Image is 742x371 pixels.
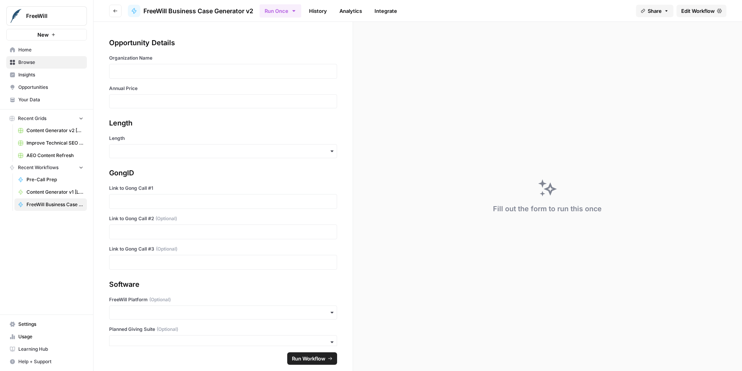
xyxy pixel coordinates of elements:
label: Organization Name [109,55,337,62]
span: Settings [18,321,83,328]
button: Workspace: FreeWill [6,6,87,26]
span: Pre-Call Prep [26,176,83,183]
span: Browse [18,59,83,66]
a: Integrate [370,5,402,17]
a: FreeWill Business Case Generator v2 [14,198,87,211]
span: Recent Grids [18,115,46,122]
span: (Optional) [157,326,178,333]
div: Opportunity Details [109,37,337,48]
label: Link to Gong Call #2 [109,215,337,222]
span: Your Data [18,96,83,103]
a: Learning Hub [6,343,87,355]
a: Content Generator v1 [LIVE] [14,186,87,198]
span: AEO Content Refresh [26,152,83,159]
span: (Optional) [155,215,177,222]
span: Help + Support [18,358,83,365]
a: Pre-Call Prep [14,173,87,186]
a: History [304,5,332,17]
a: AEO Content Refresh [14,149,87,162]
span: Home [18,46,83,53]
button: Run Once [260,4,301,18]
label: Link to Gong Call #1 [109,185,337,192]
button: Recent Workflows [6,162,87,173]
a: Content Generator v2 [DRAFT] Test [14,124,87,137]
a: Browse [6,56,87,69]
span: FreeWill [26,12,73,20]
span: Edit Workflow [681,7,715,15]
span: Usage [18,333,83,340]
a: Analytics [335,5,367,17]
div: Fill out the form to run this once [493,203,602,214]
button: Run Workflow [287,352,337,365]
span: Opportunities [18,84,83,91]
span: FreeWill Business Case Generator v2 [26,201,83,208]
button: Help + Support [6,355,87,368]
a: Home [6,44,87,56]
span: Learning Hub [18,346,83,353]
span: Content Generator v2 [DRAFT] Test [26,127,83,134]
a: Usage [6,330,87,343]
span: Improve Technical SEO for Page [26,140,83,147]
div: GongID [109,168,337,178]
span: FreeWill Business Case Generator v2 [143,6,253,16]
a: FreeWill Business Case Generator v2 [128,5,253,17]
a: Your Data [6,94,87,106]
div: Software [109,279,337,290]
label: FreeWill Platform [109,296,337,303]
span: (Optional) [149,296,171,303]
div: Length [109,118,337,129]
span: Recent Workflows [18,164,58,171]
label: Planned Giving Suite [109,326,337,333]
label: Link to Gong Call #3 [109,246,337,253]
a: Edit Workflow [677,5,726,17]
a: Insights [6,69,87,81]
span: (Optional) [156,246,177,253]
a: Opportunities [6,81,87,94]
a: Settings [6,318,87,330]
button: Share [636,5,673,17]
span: Insights [18,71,83,78]
label: Annual Price [109,85,337,92]
button: New [6,29,87,41]
span: New [37,31,49,39]
a: Improve Technical SEO for Page [14,137,87,149]
span: Run Workflow [292,355,325,362]
button: Recent Grids [6,113,87,124]
span: Content Generator v1 [LIVE] [26,189,83,196]
span: Share [648,7,662,15]
label: Length [109,135,337,142]
img: FreeWill Logo [9,9,23,23]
